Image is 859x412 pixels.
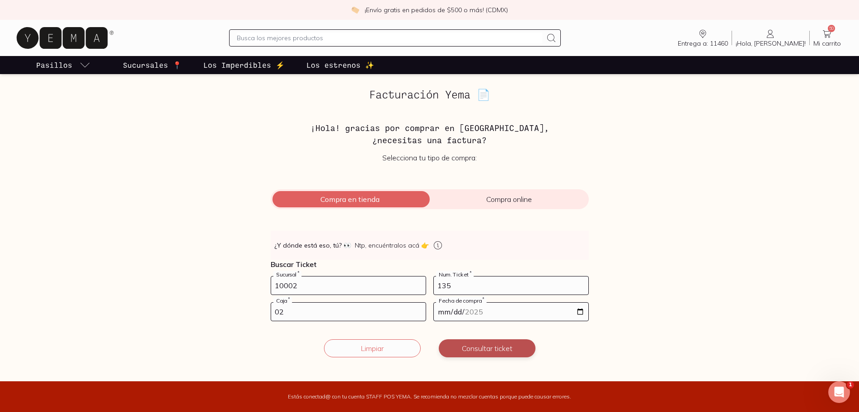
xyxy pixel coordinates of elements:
a: Sucursales 📍 [121,56,183,74]
span: 50 [828,25,835,32]
a: 50Mi carrito [810,28,845,47]
p: ¡Envío gratis en pedidos de $500 o más! (CDMX) [365,5,508,14]
h3: ¡Hola! gracias por comprar en [GEOGRAPHIC_DATA], ¿necesitas una factura? [271,122,589,146]
span: 👀 [343,241,351,250]
span: 1 [847,381,854,389]
img: check [351,6,359,14]
span: Compra online [430,195,589,204]
label: Fecha de compra [436,297,487,304]
span: Entrega a: 11460 [678,39,728,47]
p: Los Imperdibles ⚡️ [203,60,285,70]
iframe: Intercom live chat [828,381,850,403]
input: 14-05-2023 [434,303,588,321]
span: Ntp, encuéntralos acá 👉 [355,241,429,250]
label: Caja [273,297,292,304]
span: Compra en tienda [271,195,430,204]
a: Los Imperdibles ⚡️ [202,56,286,74]
span: ¡Hola, [PERSON_NAME]! [736,39,806,47]
input: 03 [271,303,426,321]
span: Mi carrito [813,39,841,47]
h2: Facturación Yema 📄 [271,89,589,100]
label: Sucursal [273,271,301,278]
p: Pasillos [36,60,72,70]
a: ¡Hola, [PERSON_NAME]! [732,28,809,47]
label: Num. Ticket [436,271,474,278]
input: 123 [434,276,588,295]
p: Los estrenos ✨ [306,60,374,70]
p: Buscar Ticket [271,260,589,269]
input: Busca los mejores productos [237,33,543,43]
button: Consultar ticket [439,339,535,357]
strong: ¿Y dónde está eso, tú? [274,241,351,250]
p: Selecciona tu tipo de compra: [271,153,589,162]
a: pasillo-todos-link [34,56,92,74]
p: Sucursales 📍 [123,60,182,70]
a: Entrega a: 11460 [674,28,732,47]
a: Los estrenos ✨ [305,56,376,74]
input: 728 [271,276,426,295]
button: Limpiar [324,339,421,357]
